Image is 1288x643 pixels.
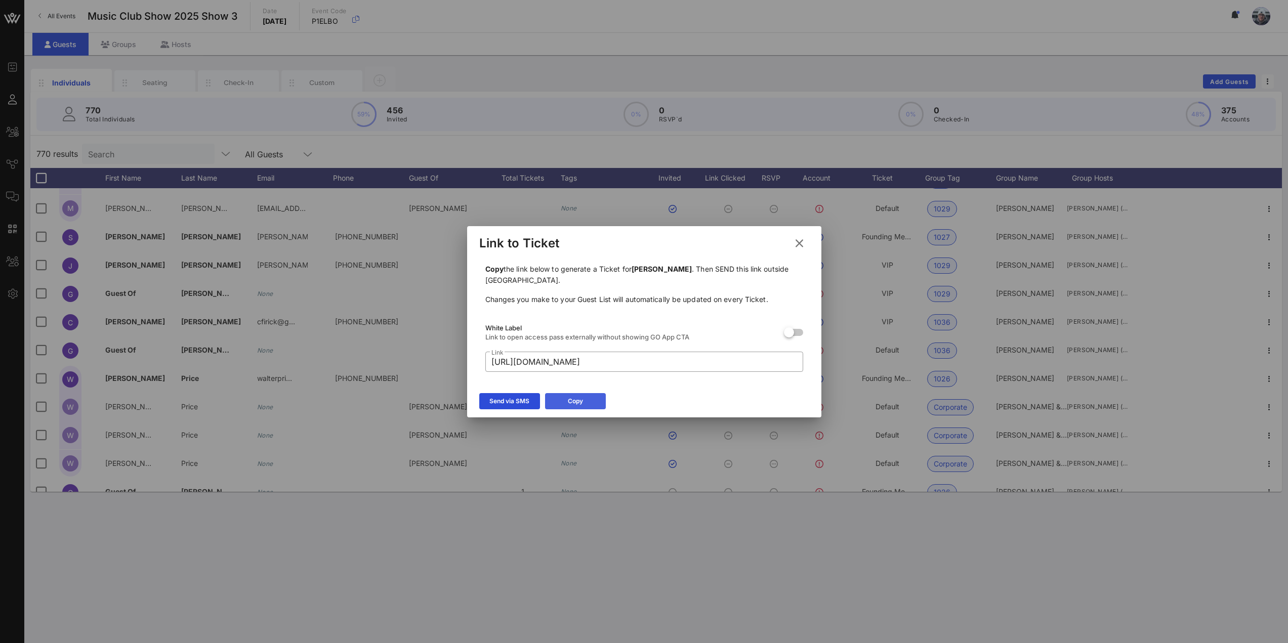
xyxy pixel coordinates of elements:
[491,349,503,356] label: Link
[479,393,540,409] button: Send via SMS
[568,396,583,406] div: Copy
[485,264,803,286] p: the link below to generate a Ticket for . Then SEND this link outside [GEOGRAPHIC_DATA].
[632,265,692,273] b: [PERSON_NAME]
[489,396,529,406] div: Send via SMS
[485,324,776,332] div: White Label
[485,265,504,273] b: Copy
[485,333,776,341] div: Link to open access pass externally without showing GO App CTA
[479,236,560,251] div: Link to Ticket
[485,294,803,305] p: Changes you make to your Guest List will automatically be updated on every Ticket.
[545,393,606,409] button: Copy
